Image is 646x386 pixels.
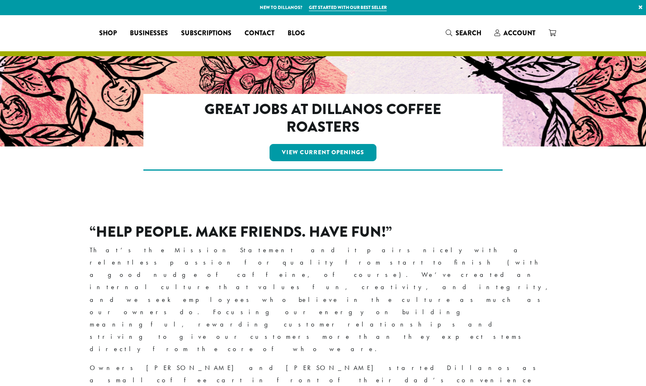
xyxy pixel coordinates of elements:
a: Get started with our best seller [309,4,387,11]
span: Blog [288,28,305,39]
span: Subscriptions [181,28,231,39]
span: Businesses [130,28,168,39]
h2: Great Jobs at Dillanos Coffee Roasters [179,100,467,136]
p: That’s the Mission Statement and it pairs nicely with a relentless passion for quality from start... [90,244,557,355]
span: Search [456,28,481,38]
span: Account [503,28,535,38]
span: Contact [245,28,274,39]
a: Shop [93,27,123,40]
span: Shop [99,28,117,39]
h2: “Help People. Make Friends. Have Fun!” [90,223,557,241]
a: Search [439,26,488,40]
a: View Current Openings [270,144,376,161]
